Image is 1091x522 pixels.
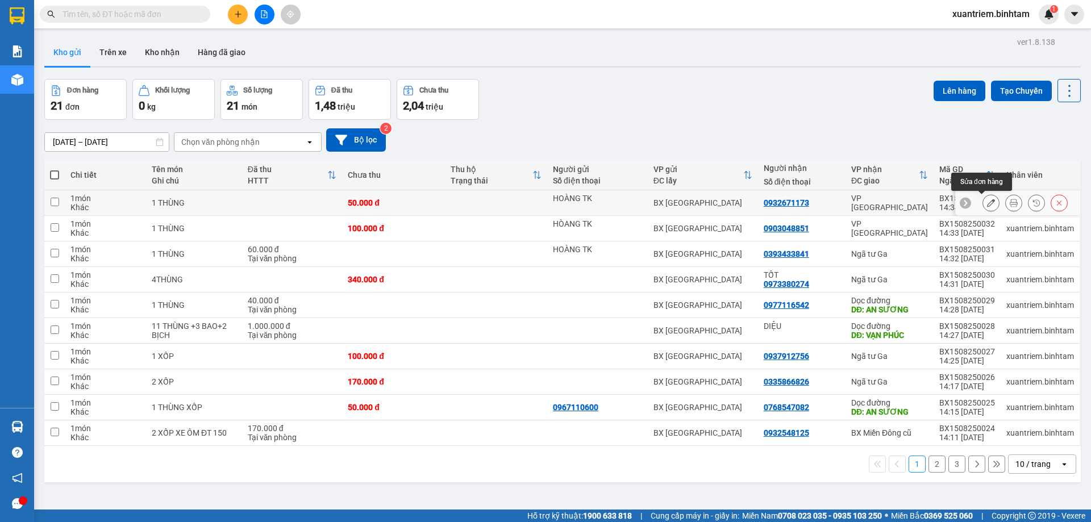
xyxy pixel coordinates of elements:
div: Đơn hàng [67,86,98,94]
div: BX Miền Đông cũ [851,428,928,437]
button: 1 [909,456,926,473]
div: BX [GEOGRAPHIC_DATA] [653,377,752,386]
div: Khác [70,382,140,391]
div: BX [GEOGRAPHIC_DATA] [653,300,752,310]
div: BX1508250028 [939,321,995,331]
th: Toggle SortBy [242,160,343,190]
img: warehouse-icon [11,421,23,433]
div: 1 món [70,373,140,382]
div: xuantriem.binhtam [1006,300,1074,310]
span: | [640,510,642,522]
th: Toggle SortBy [846,160,934,190]
div: xuantriem.binhtam [1006,352,1074,361]
div: xuantriem.binhtam [1006,224,1074,233]
div: 1 món [70,270,140,279]
div: 1 THÙNG [152,198,236,207]
button: caret-down [1064,5,1084,24]
span: 0 [139,99,145,112]
div: xuantriem.binhtam [1006,326,1074,335]
div: Ngã tư Ga [851,249,928,258]
span: message [12,498,23,509]
div: BX1508250033 [939,194,995,203]
div: BX [GEOGRAPHIC_DATA] [653,352,752,361]
button: Bộ lọc [326,128,386,152]
div: BX1508250030 [939,270,995,279]
div: 1 món [70,424,140,433]
input: Tìm tên, số ĐT hoặc mã đơn [63,8,197,20]
div: Ngày ĐH [939,176,986,185]
div: DĐ: AN SƯƠNG [851,305,928,314]
div: HOÀNG TK [553,245,642,254]
div: 1 món [70,296,140,305]
div: 0973380274 [764,279,809,289]
div: 0932671173 [764,198,809,207]
button: Số lượng21món [220,79,303,120]
div: Khác [70,331,140,340]
div: Số điện thoại [764,177,840,186]
div: VP [GEOGRAPHIC_DATA] [851,194,928,212]
button: plus [228,5,248,24]
span: question-circle [12,447,23,458]
div: Chưa thu [348,170,439,179]
span: đơn [65,102,80,111]
span: search [47,10,55,18]
div: BX1508250032 [939,219,995,228]
div: 1.000.000 đ [248,321,337,331]
div: 170.000 đ [248,424,337,433]
div: 1 món [70,398,140,407]
div: HOÀNG TK [553,194,642,203]
span: | [981,510,983,522]
div: ver 1.8.138 [1017,36,1055,48]
div: Số lượng [243,86,272,94]
button: Hàng đã giao [189,39,255,66]
span: plus [234,10,242,18]
span: triệu [338,102,355,111]
div: 14:34 [DATE] [939,203,995,212]
div: Thu hộ [451,165,532,174]
div: 60.000 đ [248,245,337,254]
span: aim [286,10,294,18]
div: BX [GEOGRAPHIC_DATA] [653,249,752,258]
div: 14:15 [DATE] [939,407,995,416]
div: BX1508250027 [939,347,995,356]
span: ⚪️ [885,513,888,518]
div: DIỆU [764,321,840,331]
th: Toggle SortBy [648,160,758,190]
button: Kho nhận [136,39,189,66]
div: ĐC giao [851,176,919,185]
div: DĐ: AN SƯƠNG [851,407,928,416]
th: Toggle SortBy [445,160,547,190]
span: 1,48 [315,99,336,112]
div: 1 món [70,321,140,331]
div: 0903048851 [764,224,809,233]
button: Đơn hàng21đơn [44,79,127,120]
button: aim [281,5,301,24]
div: Chọn văn phòng nhận [181,136,260,148]
span: Hỗ trợ kỹ thuật: [527,510,632,522]
div: BX [GEOGRAPHIC_DATA] [653,275,752,284]
span: kg [147,102,156,111]
div: Khác [70,433,140,442]
div: Trạng thái [451,176,532,185]
div: BX [GEOGRAPHIC_DATA] [653,198,752,207]
div: 0335866826 [764,377,809,386]
div: 1 XỐP [152,352,236,361]
div: Ngã tư Ga [851,377,928,386]
div: 14:11 [DATE] [939,433,995,442]
div: 50.000 đ [348,403,439,412]
div: Nhân viên [1006,170,1074,179]
div: Người gửi [553,165,642,174]
button: Kho gửi [44,39,90,66]
div: Ngã tư Ga [851,352,928,361]
span: 2,04 [403,99,424,112]
div: BX1508250026 [939,373,995,382]
div: VP nhận [851,165,919,174]
div: Chưa thu [419,86,448,94]
div: xuantriem.binhtam [1006,428,1074,437]
div: 340.000 đ [348,275,439,284]
div: Khối lượng [155,86,190,94]
th: Toggle SortBy [934,160,1001,190]
div: VP gửi [653,165,743,174]
span: caret-down [1069,9,1080,19]
div: 14:32 [DATE] [939,254,995,263]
